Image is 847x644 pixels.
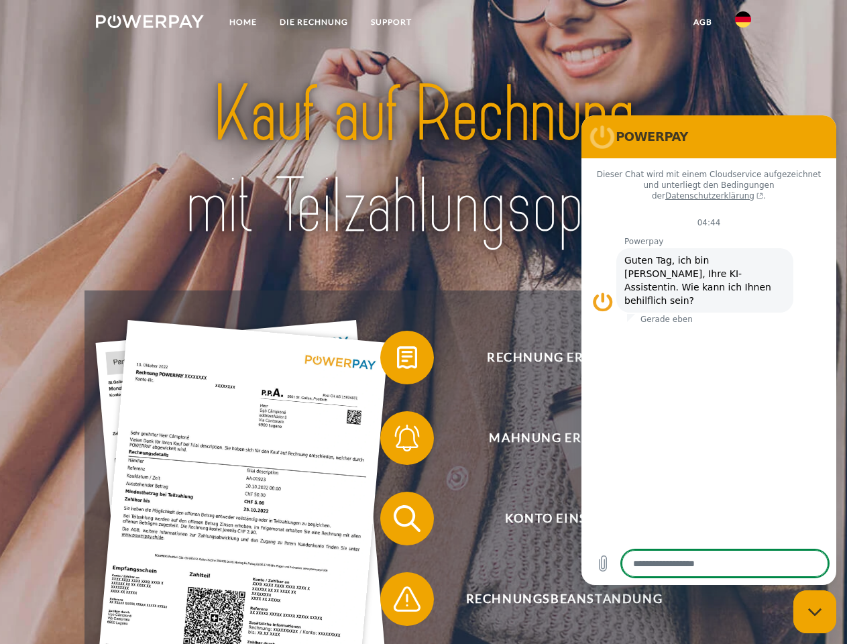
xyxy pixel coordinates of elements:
img: title-powerpay_de.svg [128,64,719,257]
a: DIE RECHNUNG [268,10,359,34]
img: qb_search.svg [390,502,424,535]
img: de [735,11,751,28]
span: Rechnung erhalten? [400,331,728,384]
img: qb_bill.svg [390,341,424,374]
img: qb_warning.svg [390,582,424,616]
a: Home [218,10,268,34]
img: logo-powerpay-white.svg [96,15,204,28]
span: Konto einsehen [400,492,728,545]
span: Rechnungsbeanstandung [400,572,728,626]
iframe: Messaging-Fenster [581,115,836,585]
button: Mahnung erhalten? [380,411,729,465]
span: Mahnung erhalten? [400,411,728,465]
a: agb [682,10,724,34]
a: SUPPORT [359,10,423,34]
button: Konto einsehen [380,492,729,545]
iframe: Schaltfläche zum Öffnen des Messaging-Fensters; Konversation läuft [793,590,836,633]
button: Rechnungsbeanstandung [380,572,729,626]
button: Rechnung erhalten? [380,331,729,384]
img: qb_bell.svg [390,421,424,455]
